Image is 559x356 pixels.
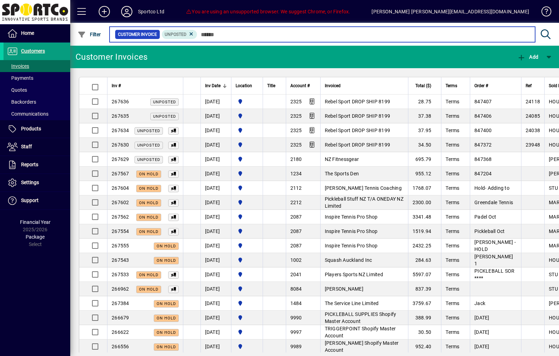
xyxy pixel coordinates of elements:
span: 267543 [112,257,129,263]
td: [DATE] [200,167,231,181]
div: [PERSON_NAME] [PERSON_NAME][EMAIL_ADDRESS][DOMAIN_NAME] [371,6,529,17]
span: Terms [446,300,459,306]
span: 267636 [112,99,129,104]
td: 37.95 [408,123,441,138]
td: 28.75 [408,95,441,109]
span: Terms [446,200,459,205]
span: Hold- Adding to [474,185,509,191]
span: Sportco Ltd Warehouse [236,112,258,120]
span: Payments [7,75,33,81]
span: 2325 [290,128,302,133]
span: 266679 [112,315,129,321]
span: Account # [290,82,310,90]
td: 2432.25 [408,239,441,253]
span: [PERSON_NAME] [325,286,363,292]
span: Title [267,82,275,90]
a: Quotes [4,84,70,96]
div: Total ($) [413,82,438,90]
div: Inv Date [205,82,227,90]
span: Sportco Ltd Warehouse [236,285,258,293]
span: Terms [446,142,459,148]
span: Squash Auckland Inc [325,257,372,263]
span: Sportco Ltd Warehouse [236,343,258,350]
td: [DATE] [200,282,231,296]
span: 24118 [526,99,540,104]
span: Inv # [112,82,121,90]
span: Sportco Ltd Warehouse [236,227,258,235]
span: Sportco Ltd Warehouse [236,314,258,322]
span: 267629 [112,156,129,162]
span: Terms [446,185,459,191]
span: 1234 [290,171,302,176]
span: On hold [139,172,158,176]
span: Unposted [153,100,176,104]
span: 847400 [474,128,492,133]
span: 2212 [290,200,302,205]
span: On hold [157,258,176,263]
a: Payments [4,72,70,84]
span: 847204 [474,171,492,176]
span: 267562 [112,214,129,220]
span: NZ Fitnessgear [325,156,359,162]
span: Terms [446,113,459,119]
span: On hold [157,330,176,335]
span: [PERSON_NAME] Shopify Master Account [325,340,399,353]
td: 5597.07 [408,267,441,282]
span: Terms [446,171,459,176]
span: 2325 [290,142,302,148]
span: 847368 [474,156,492,162]
span: Padel Oct [474,214,496,220]
button: Add [93,5,116,18]
span: [PERSON_NAME] 1 [474,254,513,266]
span: Unposted [137,143,160,148]
span: The Sports Den [325,171,359,176]
td: [DATE] [200,296,231,311]
button: Filter [76,28,103,41]
span: On hold [139,287,158,292]
td: [DATE] [200,195,231,210]
span: On hold [139,215,158,220]
span: 847407 [474,99,492,104]
td: 837.39 [408,282,441,296]
a: Products [4,120,70,138]
span: Sportco Ltd Warehouse [236,184,258,192]
td: 3341.48 [408,210,441,224]
mat-chip: Customer Invoice Status: Unposted [162,30,197,39]
span: Pickleball Stuff NZ T/A ONEDAY NZ Limited [325,196,403,209]
td: [DATE] [200,152,231,167]
span: 847372 [474,142,492,148]
a: Invoices [4,60,70,72]
span: Sportco Ltd Warehouse [236,299,258,307]
span: 267635 [112,113,129,119]
span: [PERSON_NAME] - HOLD [474,239,516,252]
span: Customers [21,48,45,54]
span: Terms [446,286,459,292]
div: Inv # [112,82,179,90]
span: 2087 [290,243,302,248]
span: Terms [446,243,459,248]
span: Staff [21,144,32,149]
span: [DATE] [474,344,489,349]
span: Inspire Tennis Pro Shop [325,243,378,248]
td: [DATE] [200,239,231,253]
a: Support [4,192,70,209]
span: On hold [157,316,176,321]
span: 266556 [112,344,129,349]
span: [DATE] [474,329,489,335]
a: Staff [4,138,70,156]
button: Add [515,51,540,63]
a: Backorders [4,96,70,108]
td: [DATE] [200,325,231,339]
span: Communications [7,111,48,117]
td: 284.63 [408,253,441,267]
button: Profile [116,5,138,18]
span: Inv Date [205,82,221,90]
span: 24085 [526,113,540,119]
span: 9989 [290,344,302,349]
span: 2041 [290,272,302,277]
span: Sportco Ltd Warehouse [236,213,258,221]
span: Terms [446,315,459,321]
span: Sportco Ltd Warehouse [236,170,258,177]
span: 2180 [290,156,302,162]
span: Reports [21,162,38,167]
